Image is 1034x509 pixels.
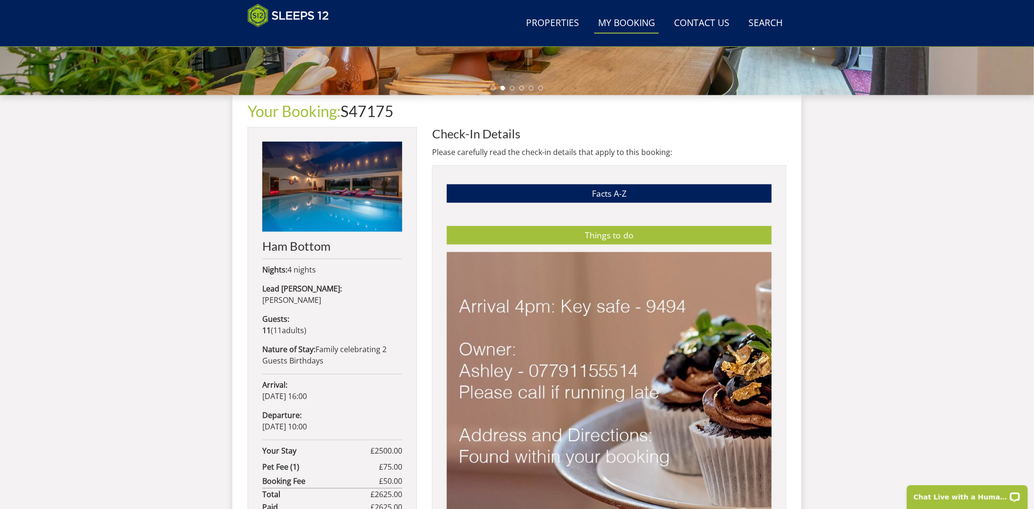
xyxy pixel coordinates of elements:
a: Your Booking: [248,102,341,120]
strong: Pet Fee (1) [262,461,379,473]
span: 2625.00 [375,489,402,500]
strong: 11 [262,325,271,336]
p: Please carefully read the check-in details that apply to this booking: [432,146,786,158]
strong: Total [262,489,370,500]
span: [PERSON_NAME] [262,295,321,305]
p: Family celebrating 2 Guests Birthdays [262,344,402,366]
strong: Departure: [262,410,302,420]
h2: Ham Bottom [262,239,402,253]
iframe: Customer reviews powered by Trustpilot [243,33,342,41]
span: £ [370,445,402,456]
span: £ [379,475,402,487]
a: My Booking [594,13,659,34]
h2: Check-In Details [432,127,786,140]
span: 50.00 [383,476,402,486]
a: Things to do [447,226,772,245]
p: 4 nights [262,264,402,275]
strong: Nights: [262,264,287,275]
span: ( ) [262,325,306,336]
a: Properties [522,13,583,34]
img: Sleeps 12 [248,4,329,27]
strong: Booking Fee [262,475,379,487]
a: Contact Us [670,13,733,34]
p: [DATE] 16:00 [262,379,402,402]
iframe: LiveChat chat widget [901,479,1034,509]
span: 11 [273,325,282,336]
a: Ham Bottom [262,142,402,253]
h1: S47175 [248,103,786,119]
strong: Nature of Stay: [262,344,315,354]
span: s [300,325,304,336]
span: £ [379,461,402,473]
strong: Your Stay [262,445,370,456]
p: [DATE] 10:00 [262,409,402,432]
span: £ [370,489,402,500]
img: An image of 'Ham Bottom' [262,142,402,232]
strong: Lead [PERSON_NAME]: [262,283,342,294]
a: Facts A-Z [447,184,772,203]
strong: Guests: [262,314,289,324]
a: Search [745,13,786,34]
span: adult [273,325,304,336]
span: 2500.00 [375,445,402,456]
strong: Arrival: [262,380,287,390]
span: 75.00 [383,462,402,472]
